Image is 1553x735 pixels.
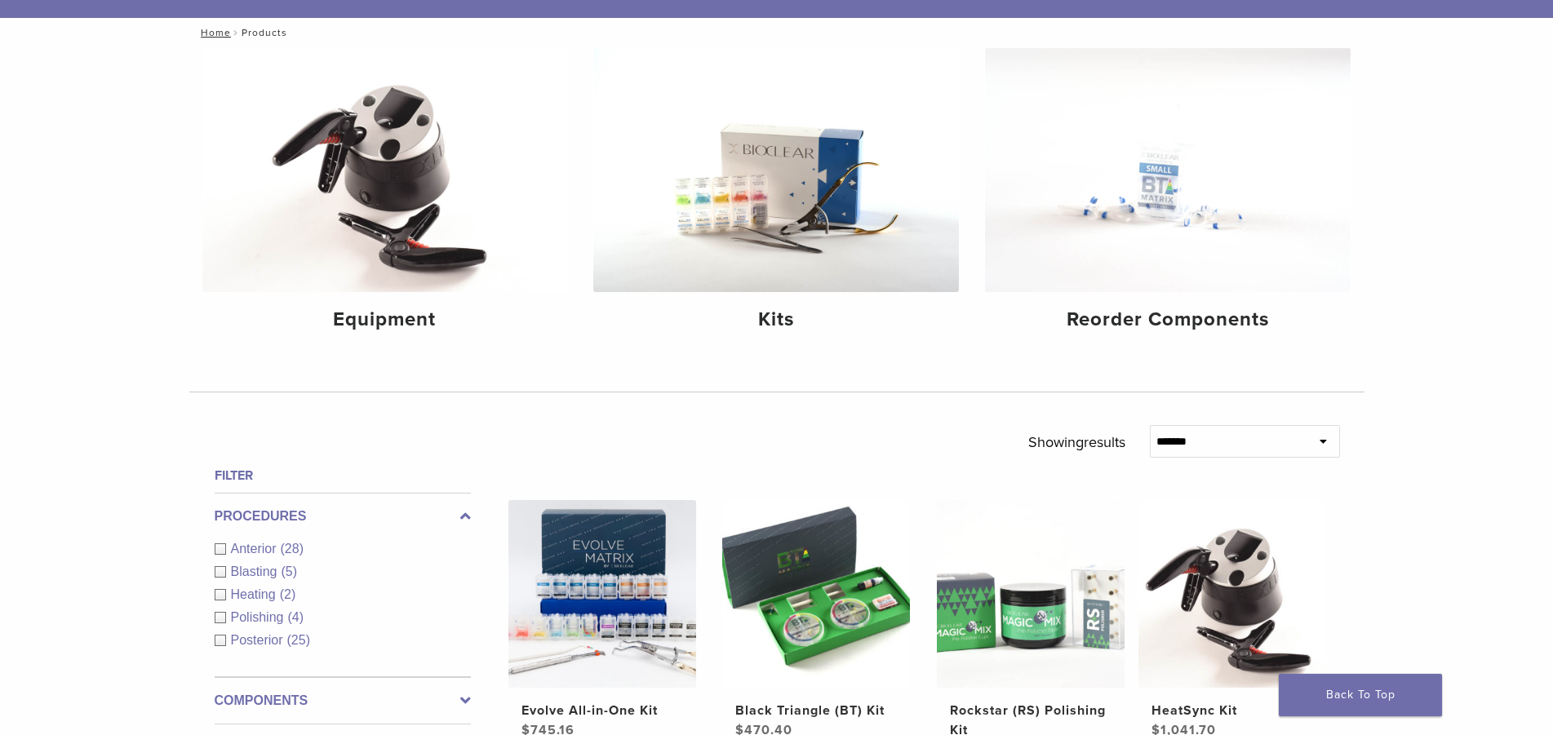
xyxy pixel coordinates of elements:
img: HeatSync Kit [1138,500,1326,688]
img: Equipment [202,48,568,292]
a: Back To Top [1279,674,1442,716]
h4: Equipment [215,305,555,334]
span: Polishing [231,610,288,624]
img: Kits [593,48,959,292]
span: Blasting [231,565,282,578]
a: Reorder Components [985,48,1351,345]
span: Anterior [231,542,281,556]
h4: Kits [606,305,946,334]
img: Black Triangle (BT) Kit [722,500,910,688]
span: (2) [280,587,296,601]
h2: Evolve All-in-One Kit [521,701,683,720]
span: (4) [287,610,304,624]
h4: Reorder Components [998,305,1338,334]
a: Kits [593,48,959,345]
span: Posterior [231,633,287,647]
a: Equipment [202,48,568,345]
p: Showing results [1028,425,1125,459]
span: (5) [281,565,297,578]
h2: HeatSync Kit [1151,701,1313,720]
label: Procedures [215,507,471,526]
h2: Black Triangle (BT) Kit [735,701,897,720]
h4: Filter [215,466,471,485]
img: Rockstar (RS) Polishing Kit [937,500,1125,688]
img: Evolve All-in-One Kit [508,500,696,688]
span: (25) [287,633,310,647]
a: Home [196,27,231,38]
span: / [231,29,242,37]
span: (28) [281,542,304,556]
label: Components [215,691,471,711]
span: Heating [231,587,280,601]
nav: Products [189,18,1364,47]
img: Reorder Components [985,48,1351,292]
